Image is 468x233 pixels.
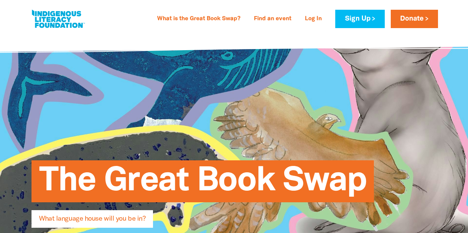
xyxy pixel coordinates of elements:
[391,10,438,28] a: Donate
[249,13,296,25] a: Find an event
[39,216,145,228] span: What language house will you be in?
[39,166,366,202] span: The Great Book Swap
[300,13,326,25] a: Log In
[335,10,384,28] a: Sign Up
[153,13,245,25] a: What is the Great Book Swap?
